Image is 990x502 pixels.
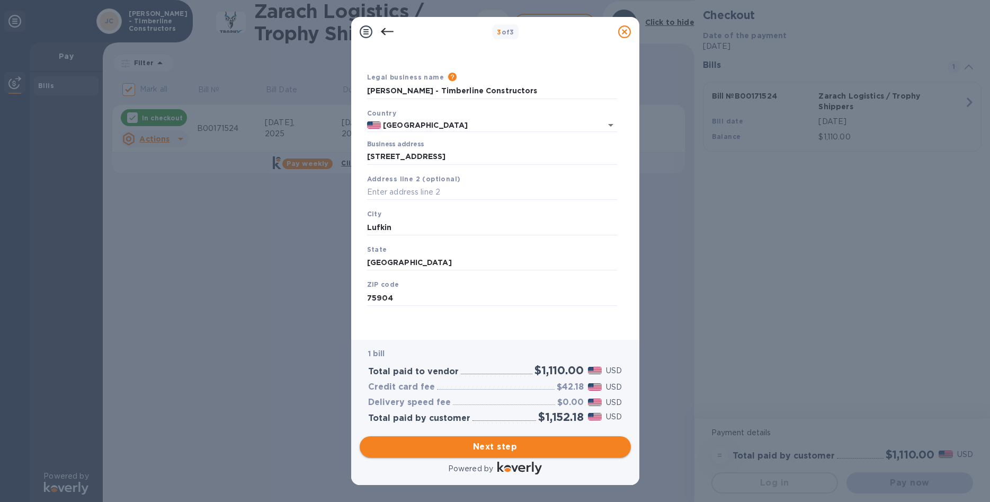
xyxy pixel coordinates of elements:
[367,255,617,271] input: Enter state
[367,175,461,183] b: Address line 2 (optional)
[381,119,587,132] input: Select country
[368,441,622,453] span: Next step
[368,367,459,377] h3: Total paid to vendor
[606,411,622,422] p: USD
[603,118,618,133] button: Open
[538,410,583,424] h2: $1,152.18
[367,121,381,129] img: US
[557,382,584,392] h3: $42.18
[497,28,514,36] b: of 3
[534,364,583,377] h2: $1,110.00
[606,382,622,393] p: USD
[367,109,397,117] b: Country
[497,462,542,474] img: Logo
[365,28,619,50] h1: Business Information
[367,280,399,288] b: ZIP code
[368,349,385,358] b: 1 bill
[557,398,584,408] h3: $0.00
[367,219,617,235] input: Enter city
[367,184,617,200] input: Enter address line 2
[367,83,617,99] input: Enter legal business name
[367,149,617,165] input: Enter address
[368,413,470,424] h3: Total paid by customer
[367,73,444,81] b: Legal business name
[367,210,382,218] b: City
[448,463,493,474] p: Powered by
[588,399,602,406] img: USD
[368,398,451,408] h3: Delivery speed fee
[368,382,435,392] h3: Credit card fee
[367,290,617,306] input: Enter ZIP code
[367,245,387,253] b: State
[588,367,602,374] img: USD
[497,28,501,36] span: 3
[606,397,622,408] p: USD
[367,142,424,148] label: Business address
[588,413,602,420] img: USD
[588,383,602,391] img: USD
[606,365,622,376] p: USD
[360,436,631,457] button: Next step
